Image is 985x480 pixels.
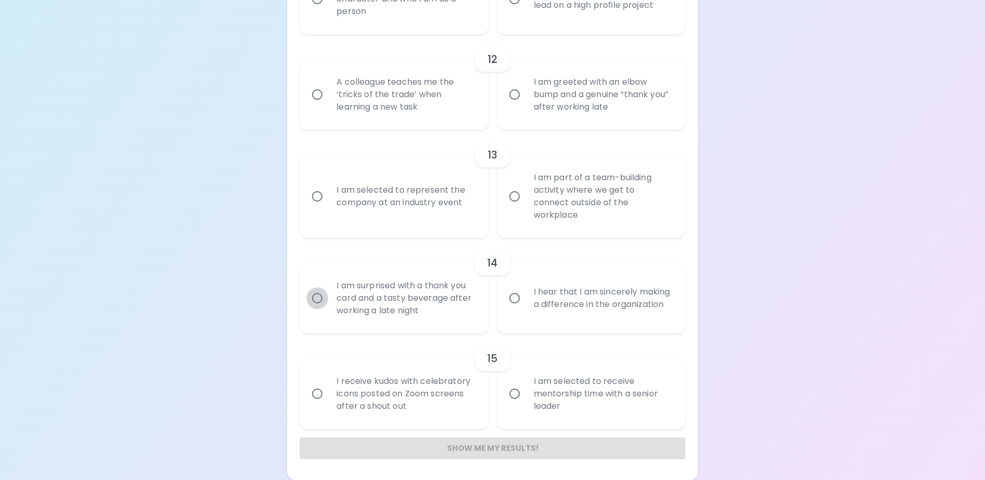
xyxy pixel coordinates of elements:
[525,159,680,234] div: I am part of a team-building activity where we get to connect outside of the workplace
[300,334,685,429] div: choice-group-check
[525,363,680,425] div: I am selected to receive mentorship time with a senior leader
[525,63,680,126] div: I am greeted with an elbow bump and a genuine “thank you” after working late
[328,171,482,221] div: I am selected to represent the company at an industry event
[300,34,685,130] div: choice-group-check
[487,350,497,367] h6: 15
[300,130,685,238] div: choice-group-check
[488,51,497,68] h6: 12
[328,63,482,126] div: A colleague teaches me the ‘tricks of the trade’ when learning a new task
[328,363,482,425] div: I receive kudos with celebratory icons posted on Zoom screens after a shout out
[525,273,680,323] div: I hear that I am sincerely making a difference in the organization
[300,238,685,334] div: choice-group-check
[487,255,497,271] h6: 14
[488,146,497,163] h6: 13
[328,267,482,329] div: I am surprised with a thank you card and a tasty beverage after working a late night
